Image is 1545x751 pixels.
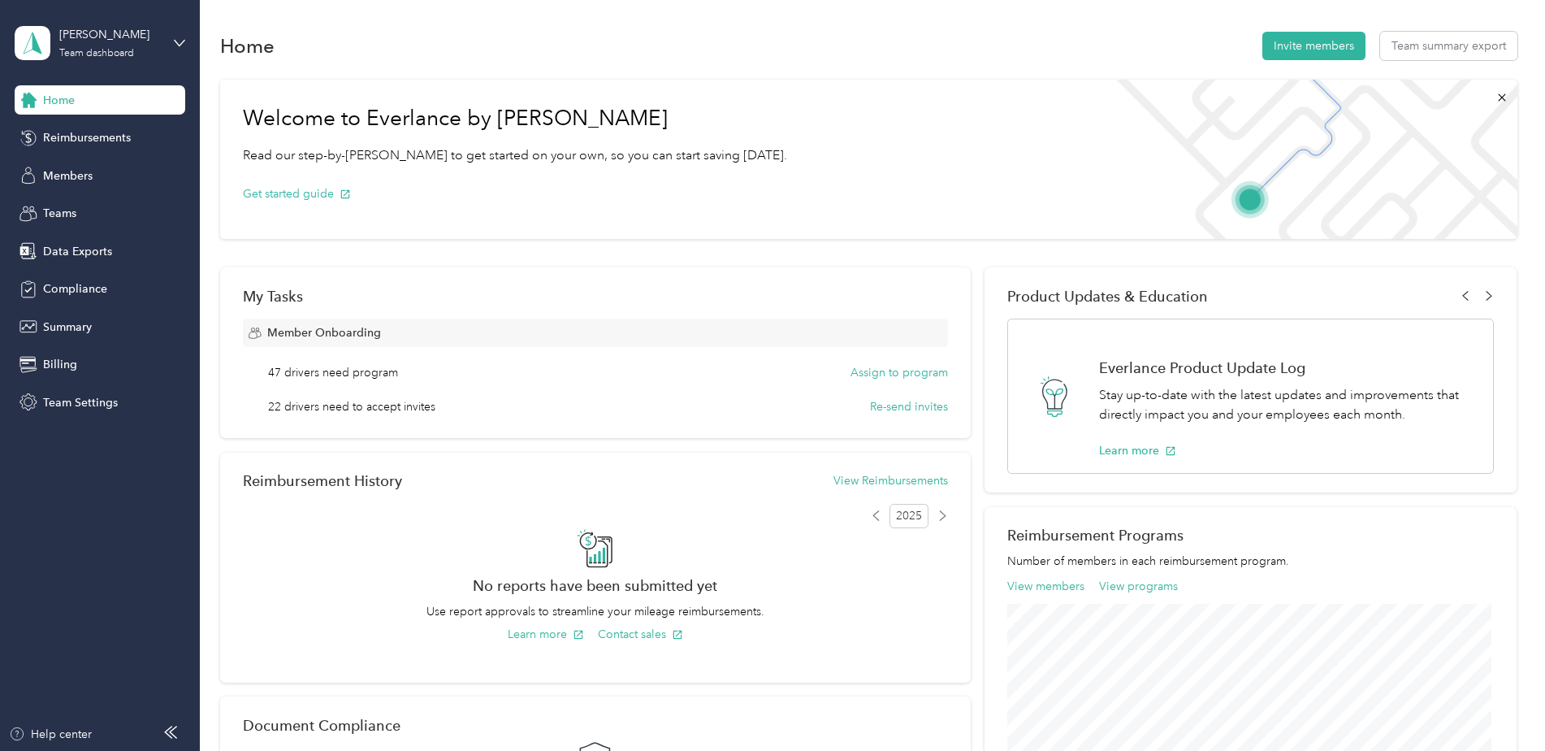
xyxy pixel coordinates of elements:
span: Billing [43,356,77,373]
span: Product Updates & Education [1007,288,1208,305]
iframe: Everlance-gr Chat Button Frame [1454,660,1545,751]
div: My Tasks [243,288,948,305]
h2: No reports have been submitted yet [243,577,948,594]
button: Learn more [1099,442,1176,459]
p: Stay up-to-date with the latest updates and improvements that directly impact you and your employ... [1099,385,1476,425]
button: Team summary export [1380,32,1517,60]
span: Summary [43,319,92,336]
span: Data Exports [43,243,112,260]
span: 47 drivers need program [268,364,398,381]
span: 22 drivers need to accept invites [268,398,435,415]
p: Use report approvals to streamline your mileage reimbursements. [243,603,948,620]
button: View programs [1099,578,1178,595]
button: Learn more [508,626,584,643]
h2: Reimbursement Programs [1007,527,1494,544]
h1: Home [220,37,275,54]
button: View members [1007,578,1084,595]
p: Read our step-by-[PERSON_NAME] to get started on your own, so you can start saving [DATE]. [243,145,787,166]
h1: Everlance Product Update Log [1099,359,1476,376]
h1: Welcome to Everlance by [PERSON_NAME] [243,106,787,132]
span: Compliance [43,280,107,297]
div: Team dashboard [59,49,134,59]
span: Reimbursements [43,129,131,146]
span: Member Onboarding [267,324,381,341]
button: Get started guide [243,185,351,202]
button: Help center [9,726,92,743]
button: View Reimbursements [833,472,948,489]
img: Welcome to everlance [1100,80,1517,239]
button: Invite members [1262,32,1365,60]
button: Contact sales [598,626,683,643]
span: Home [43,92,75,109]
button: Re-send invites [870,398,948,415]
span: 2025 [889,504,928,528]
h2: Reimbursement History [243,472,402,489]
span: Teams [43,205,76,222]
div: [PERSON_NAME] [59,26,161,43]
span: Members [43,167,93,184]
p: Number of members in each reimbursement program. [1007,553,1494,570]
button: Assign to program [850,364,948,381]
span: Team Settings [43,394,118,411]
h2: Document Compliance [243,717,400,734]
